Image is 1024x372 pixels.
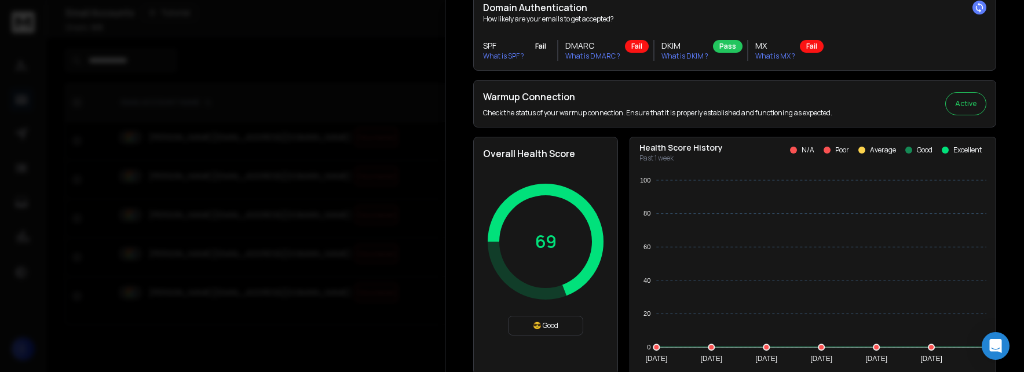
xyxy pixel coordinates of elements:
tspan: [DATE] [810,355,832,363]
p: Good [917,145,932,155]
p: How likely are your emails to get accepted? [483,14,986,24]
h2: Domain Authentication [483,1,986,14]
p: Check the status of your warmup connection. Ensure that it is properly established and functionin... [483,108,832,118]
p: What is SPF ? [483,52,524,61]
p: Health Score History [639,142,723,154]
tspan: 60 [643,243,650,250]
h3: SPF [483,40,524,52]
tspan: [DATE] [920,355,942,363]
tspan: 80 [643,210,650,217]
div: Pass [713,40,743,53]
tspan: [DATE] [755,355,777,363]
div: Open Intercom Messenger [982,332,1010,360]
h2: Overall Health Score [483,147,608,161]
p: 69 [535,231,557,252]
h3: DMARC [565,40,620,52]
tspan: [DATE] [645,355,667,363]
tspan: [DATE] [865,355,887,363]
p: What is DKIM ? [661,52,708,61]
p: Excellent [953,145,982,155]
div: Fail [529,40,553,53]
tspan: [DATE] [700,355,722,363]
h3: MX [755,40,795,52]
div: 😎 Good [508,316,583,335]
p: What is MX ? [755,52,795,61]
tspan: 40 [643,277,650,284]
tspan: 20 [643,310,650,317]
tspan: 100 [640,177,650,184]
p: Poor [835,145,849,155]
p: What is DMARC ? [565,52,620,61]
p: N/A [802,145,814,155]
h3: DKIM [661,40,708,52]
p: Average [870,145,896,155]
div: Fail [800,40,824,53]
p: Past 1 week [639,154,723,163]
h2: Warmup Connection [483,90,832,104]
button: Active [945,92,986,115]
div: Fail [625,40,649,53]
tspan: 0 [647,344,650,351]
